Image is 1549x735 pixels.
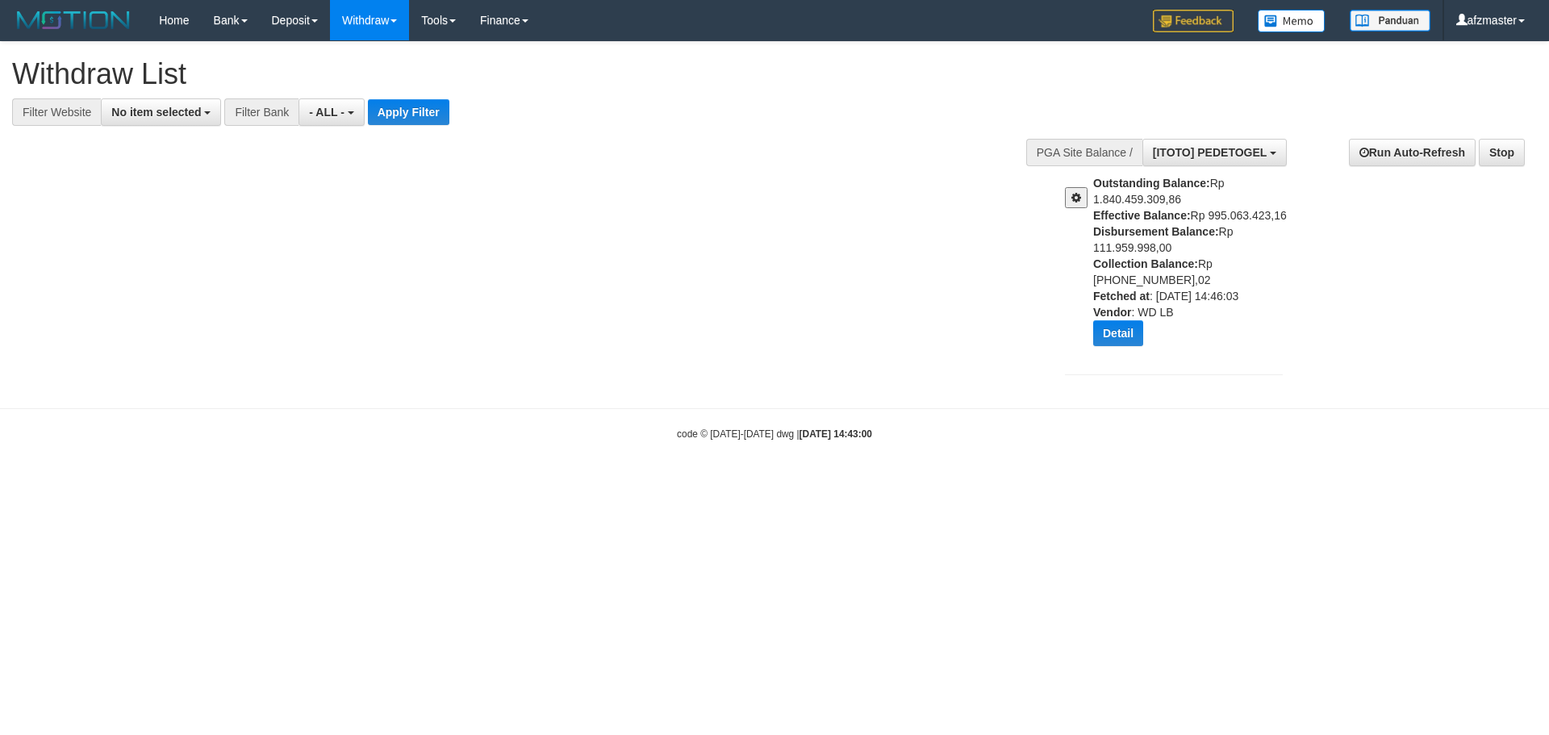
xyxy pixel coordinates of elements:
[368,99,449,125] button: Apply Filter
[1093,175,1295,358] div: Rp 1.840.459.309,86 Rp 995.063.423,16 Rp 111.959.998,00 Rp [PHONE_NUMBER],02 : [DATE] 14:46:03 : ...
[1153,10,1234,32] img: Feedback.jpg
[1026,139,1142,166] div: PGA Site Balance /
[1093,306,1131,319] b: Vendor
[1258,10,1326,32] img: Button%20Memo.svg
[224,98,299,126] div: Filter Bank
[111,106,201,119] span: No item selected
[12,8,135,32] img: MOTION_logo.png
[1093,209,1191,222] b: Effective Balance:
[1093,257,1198,270] b: Collection Balance:
[12,58,1017,90] h1: Withdraw List
[1093,177,1210,190] b: Outstanding Balance:
[299,98,364,126] button: - ALL -
[1479,139,1525,166] a: Stop
[309,106,344,119] span: - ALL -
[1349,139,1476,166] a: Run Auto-Refresh
[12,98,101,126] div: Filter Website
[1093,225,1219,238] b: Disbursement Balance:
[1153,146,1267,159] span: [ITOTO] PEDETOGEL
[677,428,872,440] small: code © [DATE]-[DATE] dwg |
[800,428,872,440] strong: [DATE] 14:43:00
[1142,139,1287,166] button: [ITOTO] PEDETOGEL
[1350,10,1430,31] img: panduan.png
[101,98,221,126] button: No item selected
[1093,320,1143,346] button: Detail
[1093,290,1150,303] b: Fetched at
